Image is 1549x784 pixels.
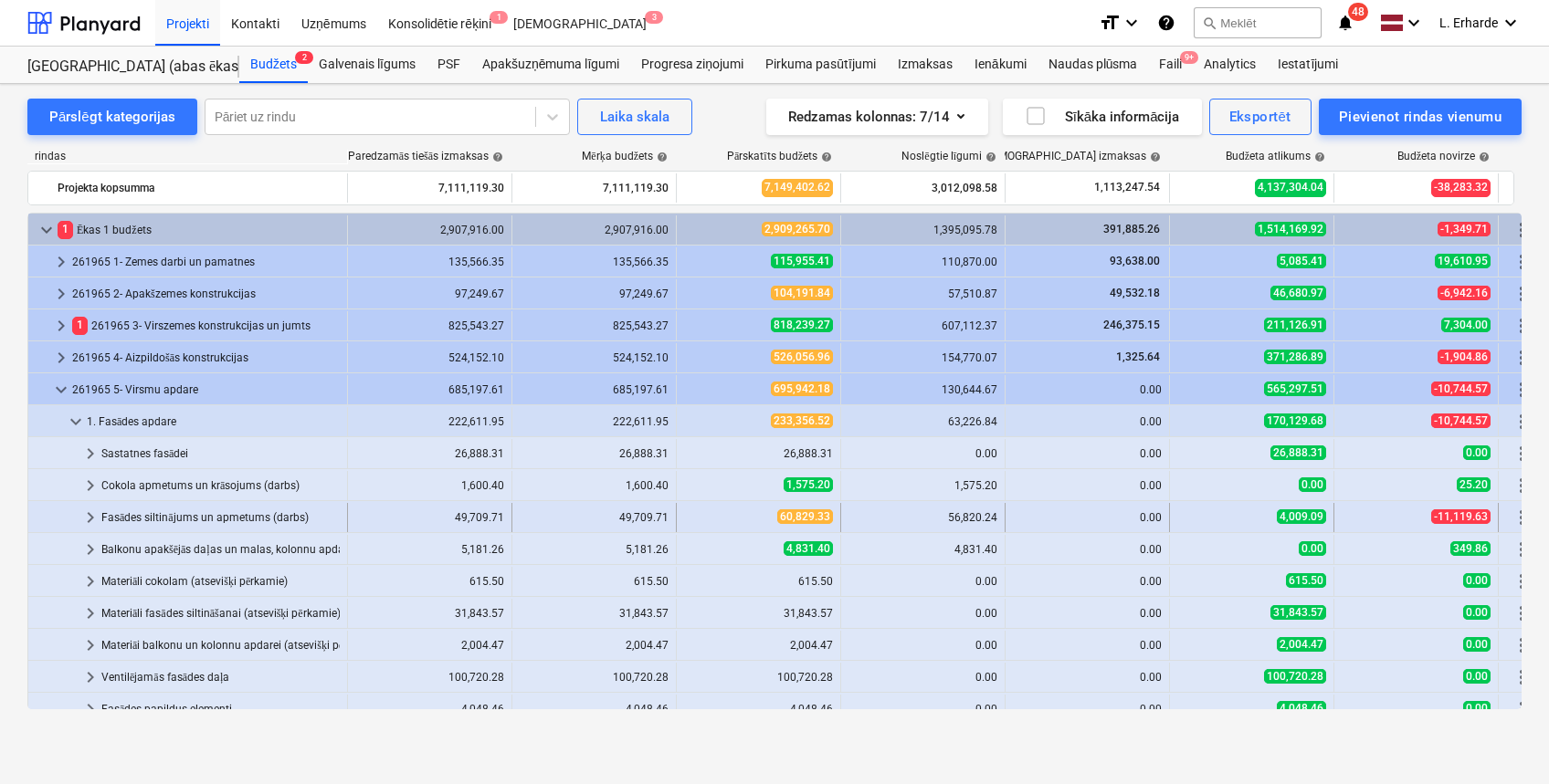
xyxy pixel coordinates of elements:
[754,47,887,83] div: Pirkuma pasūtījumi
[295,51,313,64] span: 2
[1500,12,1522,34] i: keyboard_arrow_down
[239,47,308,83] a: Budžets2
[101,631,340,660] div: Materiāi balkonu un kolonnu apdarei (atsevišķi pērkamie)
[1435,254,1491,268] span: 19,610.95
[1438,222,1491,236] span: -1,349.71
[1511,283,1533,305] span: Vairāk darbību
[1463,573,1491,588] span: 0.00
[1121,12,1143,34] i: keyboard_arrow_down
[72,279,340,308] div: 261965 2- Apakšzemes konstrukcijas
[1013,607,1162,620] div: 0.00
[848,511,997,524] div: 56,820.24
[101,471,340,500] div: Cokola apmetums un krāsojums (darbs)
[471,47,630,83] a: Apakšuzņēmuma līgumi
[355,383,504,396] div: 685,197.61
[762,179,833,196] span: 7,149,402.62
[27,99,197,135] button: Pārslēgt kategorijas
[684,575,833,588] div: 615.50
[355,511,504,524] div: 49,709.71
[848,671,997,684] div: 0.00
[520,319,669,332] div: 825,543.27
[1264,413,1326,428] span: 170,129.68
[771,350,833,364] span: 526,056.96
[1511,443,1533,465] span: Vairāk darbību
[771,254,833,268] span: 115,955.41
[1209,99,1312,135] button: Eksportēt
[79,538,101,560] span: keyboard_arrow_right
[1339,105,1502,129] div: Pievienot rindas vienumu
[1267,47,1349,83] a: Iestatījumi
[72,375,340,404] div: 261965 5- Virsmu apdare
[308,47,427,83] div: Galvenais līgums
[58,173,340,203] div: Projekta kopsumma
[1013,639,1162,652] div: 0.00
[79,443,101,465] span: keyboard_arrow_right
[1277,637,1326,652] span: 2,004.47
[1148,47,1193,83] div: Faili
[1193,47,1267,83] a: Analytics
[520,575,669,588] div: 615.50
[848,543,997,556] div: 4,831.40
[1264,350,1326,364] span: 371,286.89
[1299,477,1326,492] span: 0.00
[1108,255,1162,267] span: 93,638.00
[1336,12,1354,34] i: notifications
[355,639,504,652] div: 2,004.47
[848,415,997,428] div: 63,226.84
[490,11,508,24] span: 1
[1157,12,1175,34] i: Zināšanu pamats
[520,415,669,428] div: 222,611.95
[1299,541,1326,556] span: 0.00
[982,150,1161,163] div: [DEMOGRAPHIC_DATA] izmaksas
[848,479,997,492] div: 1,575.20
[645,11,663,24] span: 3
[848,447,997,460] div: 0.00
[355,319,504,332] div: 825,543.27
[848,256,997,268] div: 110,870.00
[65,411,87,433] span: keyboard_arrow_down
[1038,47,1149,83] a: Naudas plūsma
[1277,701,1326,716] span: 4,048.46
[520,543,669,556] div: 5,181.26
[87,407,340,436] div: 1. Fasādes apdare
[520,639,669,652] div: 2,004.47
[771,286,833,300] span: 104,191.84
[1092,180,1162,195] span: 1,113,247.54
[1202,16,1217,30] span: search
[784,541,833,556] span: 4,831.40
[1013,575,1162,588] div: 0.00
[355,173,504,203] div: 7,111,119.30
[1463,445,1491,460] span: 0.00
[1511,411,1533,433] span: Vairāk darbību
[630,47,754,83] a: Progresa ziņojumi
[1270,605,1326,620] span: 31,843.57
[1099,12,1121,34] i: format_size
[1025,105,1180,129] div: Sīkāka informācija
[1264,669,1326,684] span: 100,720.28
[1148,47,1193,83] a: Faili9+
[355,607,504,620] div: 31,843.57
[50,347,72,369] span: keyboard_arrow_right
[79,507,101,528] span: keyboard_arrow_right
[684,671,833,684] div: 100,720.28
[1463,637,1491,652] span: 0.00
[355,479,504,492] div: 1,600.40
[1270,286,1326,300] span: 46,680.97
[964,47,1038,83] div: Ienākumi
[1403,12,1425,34] i: keyboard_arrow_down
[1511,379,1533,401] span: Vairāk darbību
[1438,286,1491,300] span: -6,942.16
[79,634,101,656] span: keyboard_arrow_right
[1013,447,1162,460] div: 0.00
[58,215,340,245] div: Ēkas 1 budžets
[520,607,669,620] div: 31,843.57
[1431,413,1491,428] span: -10,744.57
[1511,475,1533,497] span: Vairāk darbību
[848,703,997,716] div: 0.00
[72,247,340,277] div: 261965 1- Zemes darbi un pamatnes
[101,663,340,692] div: Ventilējamās fasādes daļa
[101,567,340,596] div: Materiāli cokolam (atsevišķi pērkamie)
[1348,3,1368,21] span: 48
[1255,179,1326,196] span: 4,137,304.04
